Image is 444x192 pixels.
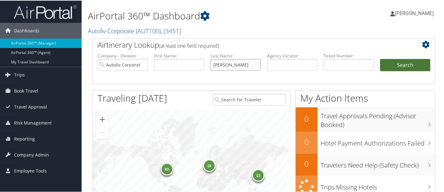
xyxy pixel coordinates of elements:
span: Book Travel [14,83,38,98]
button: Search [380,58,430,71]
h1: Traveling [DATE] [98,91,167,104]
label: Last Name: [211,52,261,58]
a: [PERSON_NAME] [390,3,440,22]
span: Reporting [14,131,35,146]
h3: Trips Missing Hotels [321,179,435,191]
h2: Airtinerary Lookup [98,39,402,50]
a: 0Travelers Need Help (Safety Check) [296,153,435,175]
div: 13 [252,168,265,181]
a: Autoliv Corporate [88,26,181,35]
span: ( AUT100 ) [136,26,161,35]
label: Ticket Number: [324,52,374,58]
span: Company Admin [14,147,49,162]
span: Employee Tools [14,163,47,178]
h2: 0 [296,158,318,168]
img: airportal-logo.png [14,4,77,19]
label: Agency Locator: [267,52,317,58]
span: [PERSON_NAME] [395,9,434,16]
a: 0Hotel Payment Authorizations Failed [296,131,435,153]
button: Zoom in [96,113,109,125]
span: (at least one field required) [159,42,219,49]
span: Dashboards [14,22,40,38]
span: Risk Management [14,115,52,130]
h1: AirPortal 360™ Dashboard [88,9,323,22]
h3: Hotel Payment Authorizations Failed [321,135,435,147]
span: Trips [14,67,25,82]
div: 16 [203,158,216,171]
span: Travel Approval [14,99,47,114]
a: 0Travel Approvals Pending (Advisor Booked) [296,107,435,131]
h2: 0 [296,113,318,124]
h3: Travel Approvals Pending (Advisor Booked) [321,108,435,129]
div: 83 [161,162,173,175]
h1: My Action Items [296,91,435,104]
button: Zoom out [96,125,109,138]
label: Company - Division: [98,52,148,58]
span: , [ 3451 ] [161,26,181,35]
h3: Travelers Need Help (Safety Check) [321,157,435,169]
label: First Name: [154,52,204,58]
h2: 0 [296,136,318,147]
input: Search for Traveler [213,93,286,105]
